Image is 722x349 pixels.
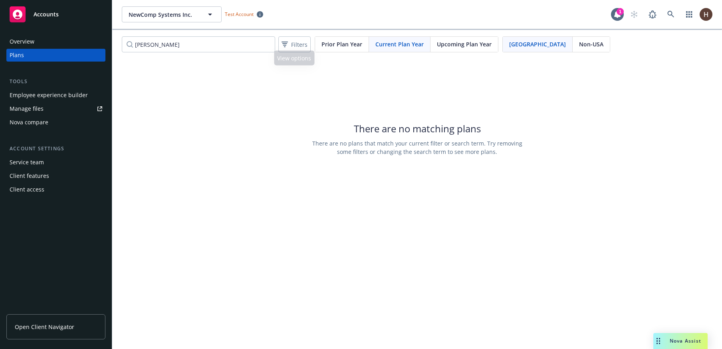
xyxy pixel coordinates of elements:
[617,8,624,15] div: 1
[681,6,697,22] a: Switch app
[10,35,34,48] div: Overview
[129,10,198,19] span: NewComp Systems Inc.
[579,40,603,48] span: Non-USA
[437,40,492,48] span: Upcoming Plan Year
[670,337,701,344] span: Nova Assist
[10,116,48,129] div: Nova compare
[225,11,254,18] span: Test Account
[653,333,663,349] div: Drag to move
[6,78,105,86] div: Tools
[6,102,105,115] a: Manage files
[653,333,708,349] button: Nova Assist
[122,6,222,22] button: NewComp Systems Inc.
[6,170,105,182] a: Client features
[305,139,529,156] span: There are no plans that match your current filter or search term. Try removing some filters or ch...
[10,49,24,62] div: Plans
[375,40,424,48] span: Current Plan Year
[222,10,266,18] span: Test Account
[291,40,307,49] span: Filters
[10,89,88,102] div: Employee experience builder
[663,6,679,22] a: Search
[278,36,311,52] button: Filters
[10,183,44,196] div: Client access
[6,49,105,62] a: Plans
[10,102,44,115] div: Manage files
[10,170,49,182] div: Client features
[354,122,481,135] span: There are no matching plans
[626,6,642,22] a: Start snowing
[122,36,275,52] input: Search by name
[509,40,566,48] span: [GEOGRAPHIC_DATA]
[6,89,105,102] a: Employee experience builder
[15,323,74,331] span: Open Client Navigator
[321,40,362,48] span: Prior Plan Year
[6,3,105,26] a: Accounts
[34,11,59,18] span: Accounts
[6,116,105,129] a: Nova compare
[645,6,661,22] a: Report a Bug
[280,39,309,50] span: Filters
[700,8,712,21] img: photo
[6,156,105,169] a: Service team
[6,35,105,48] a: Overview
[6,183,105,196] a: Client access
[6,145,105,153] div: Account settings
[10,156,44,169] div: Service team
